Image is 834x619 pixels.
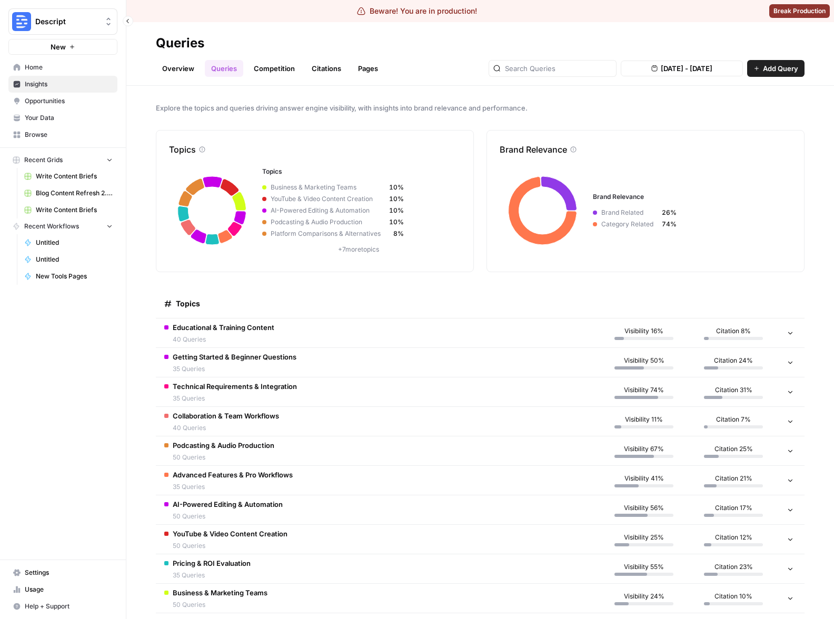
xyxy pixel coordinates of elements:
span: 26% [662,208,677,217]
span: Write Content Briefs [36,205,113,215]
span: Untitled [36,255,113,264]
a: Write Content Briefs [19,168,117,185]
span: Visibility 55% [624,562,664,572]
span: Visibility 41% [624,474,664,483]
span: Write Content Briefs [36,172,113,181]
a: Citations [305,60,347,77]
span: Getting Started & Beginner Questions [173,352,296,362]
span: Visibility 11% [625,415,663,424]
span: Citation 21% [715,474,752,483]
a: Opportunities [8,93,117,109]
span: 35 Queries [173,482,293,492]
a: Home [8,59,117,76]
p: Topics [169,143,196,156]
button: Recent Grids [8,152,117,168]
input: Search Queries [505,63,612,74]
span: 10% [389,217,404,227]
span: Recent Workflows [24,222,79,231]
button: Workspace: Descript [8,8,117,35]
span: 35 Queries [173,571,251,580]
span: 50 Queries [173,600,267,610]
span: Visibility 16% [624,326,663,336]
a: Blog Content Refresh 2.0 Grid [19,185,117,202]
span: AI-Powered Editing & Automation [266,206,389,215]
a: Settings [8,564,117,581]
a: Browse [8,126,117,143]
span: 50 Queries [173,453,274,462]
span: Citation 10% [714,592,752,601]
span: Business & Marketing Teams [173,587,267,598]
span: 74% [662,219,677,229]
button: Help + Support [8,598,117,615]
span: Visibility 56% [624,503,664,513]
span: Visibility 25% [624,533,664,542]
button: Recent Workflows [8,218,117,234]
span: Citation 31% [715,385,752,395]
span: Citation 7% [716,415,751,424]
span: Break Production [773,6,826,16]
a: Usage [8,581,117,598]
h3: Topics [262,167,454,176]
span: Citation 12% [715,533,752,542]
span: Topics [176,298,200,309]
span: Educational & Training Content [173,322,274,333]
span: Browse [25,130,113,139]
button: New [8,39,117,55]
span: Podcasting & Audio Production [173,440,274,451]
span: Add Query [763,63,798,74]
span: Your Data [25,113,113,123]
span: Insights [25,79,113,89]
span: Brand Related [597,208,662,217]
span: Platform Comparisons & Alternatives [266,229,389,238]
span: Visibility 67% [624,444,664,454]
a: Overview [156,60,201,77]
span: YouTube & Video Content Creation [173,528,287,539]
button: Add Query [747,60,805,77]
span: Usage [25,585,113,594]
span: [DATE] - [DATE] [661,63,712,74]
span: Advanced Features & Pro Workflows [173,470,293,480]
span: New [51,42,66,52]
span: 10% [389,183,404,192]
span: Citation 17% [715,503,752,513]
span: 8% [389,229,404,238]
span: Explore the topics and queries driving answer engine visibility, with insights into brand relevan... [156,103,805,113]
button: Break Production [769,4,830,18]
span: 10% [389,194,404,204]
a: Your Data [8,109,117,126]
span: Help + Support [25,602,113,611]
span: Blog Content Refresh 2.0 Grid [36,188,113,198]
a: Write Content Briefs [19,202,117,218]
span: 50 Queries [173,541,287,551]
span: Settings [25,568,113,577]
span: Business & Marketing Teams [266,183,389,192]
a: Competition [247,60,301,77]
span: New Tools Pages [36,272,113,281]
button: [DATE] - [DATE] [621,61,743,76]
span: 35 Queries [173,364,296,374]
span: Citation 24% [714,356,753,365]
h3: Brand Relevance [593,192,785,202]
span: Visibility 24% [624,592,664,601]
p: Brand Relevance [500,143,567,156]
a: Untitled [19,251,117,268]
span: 40 Queries [173,423,279,433]
img: Descript Logo [12,12,31,31]
span: Citation 25% [714,444,753,454]
span: 35 Queries [173,394,297,403]
a: Untitled [19,234,117,251]
span: Visibility 50% [624,356,664,365]
span: 10% [389,206,404,215]
span: Technical Requirements & Integration [173,381,297,392]
span: Podcasting & Audio Production [266,217,389,227]
span: Home [25,63,113,72]
a: Insights [8,76,117,93]
span: Pricing & ROI Evaluation [173,558,251,568]
span: 40 Queries [173,335,274,344]
span: Untitled [36,238,113,247]
a: New Tools Pages [19,268,117,285]
span: YouTube & Video Content Creation [266,194,389,204]
span: 50 Queries [173,512,283,521]
span: Citation 23% [714,562,753,572]
a: Queries [205,60,243,77]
